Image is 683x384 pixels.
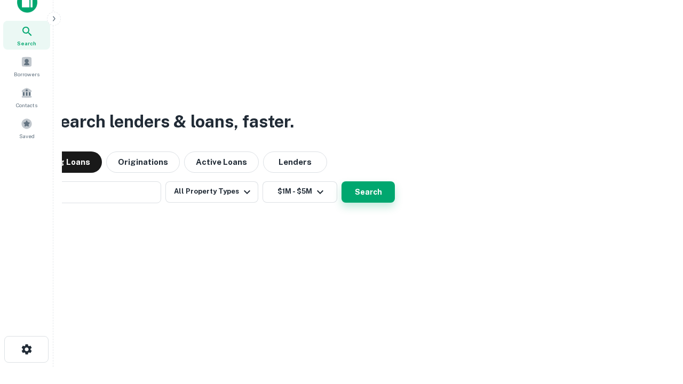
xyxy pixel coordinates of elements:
[630,265,683,316] iframe: Chat Widget
[263,151,327,173] button: Lenders
[3,21,50,50] a: Search
[14,70,39,78] span: Borrowers
[341,181,395,203] button: Search
[16,101,37,109] span: Contacts
[3,52,50,81] a: Borrowers
[17,39,36,47] span: Search
[3,83,50,111] a: Contacts
[263,181,337,203] button: $1M - $5M
[184,151,259,173] button: Active Loans
[165,181,258,203] button: All Property Types
[3,114,50,142] a: Saved
[106,151,180,173] button: Originations
[49,109,294,134] h3: Search lenders & loans, faster.
[19,132,35,140] span: Saved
